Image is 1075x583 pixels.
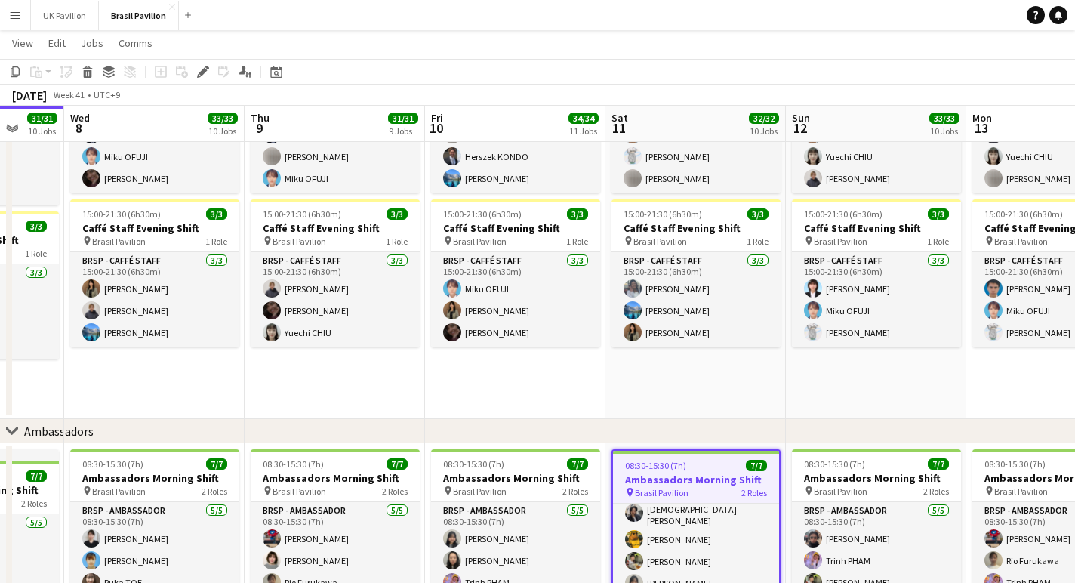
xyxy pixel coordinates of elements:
[429,119,443,137] span: 10
[112,33,159,53] a: Comms
[994,486,1048,497] span: Brasil Pavilion
[431,221,600,235] h3: Caffé Staff Evening Shift
[21,498,47,509] span: 2 Roles
[611,98,781,193] app-card-role: BRSP - Caffé Staff3/308:45-15:15 (6h30m)[PERSON_NAME][PERSON_NAME][PERSON_NAME]
[251,199,420,347] app-job-card: 15:00-21:30 (6h30m)3/3Caffé Staff Evening Shift Brasil Pavilion1 RoleBRSP - Caffé Staff3/315:00-2...
[970,119,992,137] span: 13
[611,111,628,125] span: Sat
[431,98,600,193] app-card-role: BRSP - Caffé Staff3/308:45-15:15 (6h30m)[PERSON_NAME]Herszek KONDO[PERSON_NAME]
[28,125,57,137] div: 10 Jobs
[26,221,47,232] span: 3/3
[70,252,239,347] app-card-role: BRSP - Caffé Staff3/315:00-21:30 (6h30m)[PERSON_NAME][PERSON_NAME][PERSON_NAME]
[251,98,420,193] app-card-role: BRSP - Caffé Staff3/308:45-15:15 (6h30m)Herszek KONDO[PERSON_NAME]Miku OFUJI
[263,208,341,220] span: 15:00-21:30 (6h30m)
[81,36,103,50] span: Jobs
[206,208,227,220] span: 3/3
[749,113,779,124] span: 32/32
[273,486,326,497] span: Brasil Pavilion
[208,125,237,137] div: 10 Jobs
[70,199,239,347] app-job-card: 15:00-21:30 (6h30m)3/3Caffé Staff Evening Shift Brasil Pavilion1 RoleBRSP - Caffé Staff3/315:00-2...
[386,236,408,247] span: 1 Role
[443,458,504,470] span: 08:30-15:30 (7h)
[70,471,239,485] h3: Ambassadors Morning Shift
[119,36,152,50] span: Comms
[814,236,867,247] span: Brasil Pavilion
[930,125,959,137] div: 10 Jobs
[42,33,72,53] a: Edit
[70,98,239,193] app-card-role: BRSP - Caffé Staff3/308:45-15:15 (6h30m)Herszek KONDOMiku OFUJI[PERSON_NAME]
[569,125,598,137] div: 11 Jobs
[635,487,688,498] span: Brasil Pavilion
[31,1,99,30] button: UK Pavilion
[94,89,120,100] div: UTC+9
[68,119,90,137] span: 8
[929,113,959,124] span: 33/33
[208,113,238,124] span: 33/33
[431,471,600,485] h3: Ambassadors Morning Shift
[24,424,94,439] div: Ambassadors
[792,252,961,347] app-card-role: BRSP - Caffé Staff3/315:00-21:30 (6h30m)[PERSON_NAME]Miku OFUJI[PERSON_NAME]
[750,125,778,137] div: 10 Jobs
[746,460,767,471] span: 7/7
[567,458,588,470] span: 7/7
[205,236,227,247] span: 1 Role
[790,119,810,137] span: 12
[814,486,867,497] span: Brasil Pavilion
[389,125,417,137] div: 9 Jobs
[431,252,600,347] app-card-role: BRSP - Caffé Staff3/315:00-21:30 (6h30m)Miku OFUJI[PERSON_NAME][PERSON_NAME]
[972,111,992,125] span: Mon
[273,236,326,247] span: Brasil Pavilion
[387,208,408,220] span: 3/3
[48,36,66,50] span: Edit
[994,236,1048,247] span: Brasil Pavilion
[443,208,522,220] span: 15:00-21:30 (6h30m)
[202,486,227,497] span: 2 Roles
[611,252,781,347] app-card-role: BRSP - Caffé Staff3/315:00-21:30 (6h30m)[PERSON_NAME][PERSON_NAME][PERSON_NAME]
[611,199,781,347] app-job-card: 15:00-21:30 (6h30m)3/3Caffé Staff Evening Shift Brasil Pavilion1 RoleBRSP - Caffé Staff3/315:00-2...
[928,458,949,470] span: 7/7
[27,113,57,124] span: 31/31
[6,33,39,53] a: View
[248,119,270,137] span: 9
[453,236,507,247] span: Brasil Pavilion
[562,486,588,497] span: 2 Roles
[792,111,810,125] span: Sun
[382,486,408,497] span: 2 Roles
[263,458,324,470] span: 08:30-15:30 (7h)
[431,199,600,347] app-job-card: 15:00-21:30 (6h30m)3/3Caffé Staff Evening Shift Brasil Pavilion1 RoleBRSP - Caffé Staff3/315:00-2...
[50,89,88,100] span: Week 41
[568,113,599,124] span: 34/34
[26,470,47,482] span: 7/7
[624,208,702,220] span: 15:00-21:30 (6h30m)
[453,486,507,497] span: Brasil Pavilion
[566,236,588,247] span: 1 Role
[792,199,961,347] app-job-card: 15:00-21:30 (6h30m)3/3Caffé Staff Evening Shift Brasil Pavilion1 RoleBRSP - Caffé Staff3/315:00-2...
[75,33,109,53] a: Jobs
[633,236,687,247] span: Brasil Pavilion
[747,236,769,247] span: 1 Role
[12,36,33,50] span: View
[92,236,146,247] span: Brasil Pavilion
[741,487,767,498] span: 2 Roles
[613,473,779,486] h3: Ambassadors Morning Shift
[82,208,161,220] span: 15:00-21:30 (6h30m)
[804,208,882,220] span: 15:00-21:30 (6h30m)
[82,458,143,470] span: 08:30-15:30 (7h)
[747,208,769,220] span: 3/3
[99,1,179,30] button: Brasil Pavilion
[927,236,949,247] span: 1 Role
[923,486,949,497] span: 2 Roles
[388,113,418,124] span: 31/31
[431,111,443,125] span: Fri
[567,208,588,220] span: 3/3
[984,458,1046,470] span: 08:30-15:30 (7h)
[206,458,227,470] span: 7/7
[609,119,628,137] span: 11
[928,208,949,220] span: 3/3
[25,248,47,259] span: 1 Role
[984,208,1063,220] span: 15:00-21:30 (6h30m)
